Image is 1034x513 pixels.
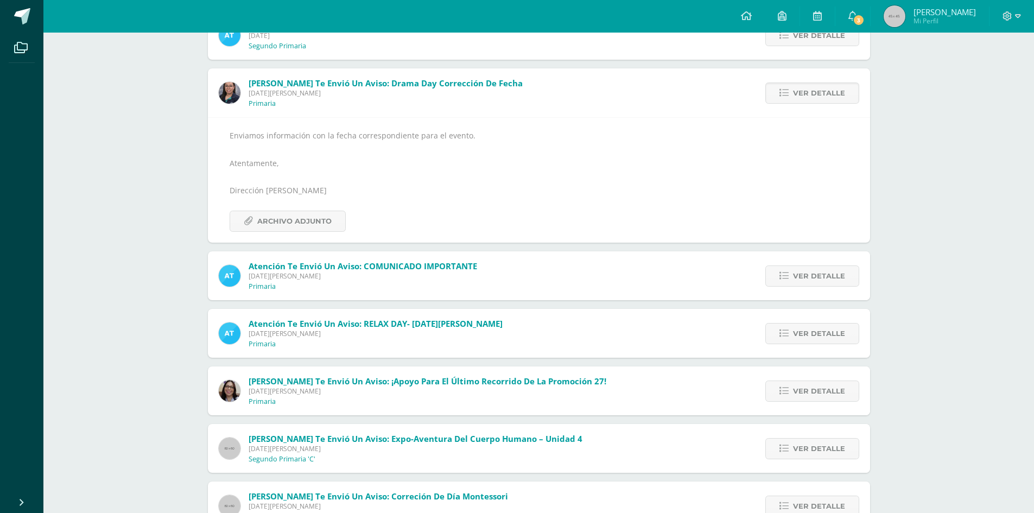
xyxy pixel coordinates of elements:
[853,14,865,26] span: 3
[249,387,606,396] span: [DATE][PERSON_NAME]
[219,82,240,104] img: 6fb385528ffb729c9b944b13f11ee051.png
[249,397,276,406] p: Primaria
[793,381,845,401] span: Ver detalle
[793,26,845,46] span: Ver detalle
[884,5,905,27] img: 45x45
[257,211,332,231] span: Archivo Adjunto
[249,31,449,40] span: [DATE]
[914,16,976,26] span: Mi Perfil
[249,271,477,281] span: [DATE][PERSON_NAME]
[219,380,240,402] img: c9e471a3c4ae9baa2ac2f1025b3fcab6.png
[793,266,845,286] span: Ver detalle
[914,7,976,17] span: [PERSON_NAME]
[793,439,845,459] span: Ver detalle
[249,376,606,387] span: [PERSON_NAME] te envió un aviso: ¡Apoyo para el Último Recorrido de la Promoción 27!
[219,265,240,287] img: 9fc725f787f6a993fc92a288b7a8b70c.png
[230,129,848,232] div: Enviamos información con la fecha correspondiente para el evento. Atentamente, Dirección [PERSON_...
[249,433,582,444] span: [PERSON_NAME] te envió un aviso: Expo-Aventura del Cuerpo Humano – Unidad 4
[249,491,508,502] span: [PERSON_NAME] te envió un aviso: Correción de Día Montessori
[249,282,276,291] p: Primaria
[249,318,503,329] span: Atención te envió un aviso: RELAX DAY- [DATE][PERSON_NAME]
[793,324,845,344] span: Ver detalle
[249,340,276,349] p: Primaria
[219,322,240,344] img: 9fc725f787f6a993fc92a288b7a8b70c.png
[219,24,240,46] img: 9fc725f787f6a993fc92a288b7a8b70c.png
[793,83,845,103] span: Ver detalle
[249,502,508,511] span: [DATE][PERSON_NAME]
[249,99,276,108] p: Primaria
[249,329,503,338] span: [DATE][PERSON_NAME]
[219,438,240,459] img: 60x60
[249,42,306,50] p: Segundo Primaria
[230,211,346,232] a: Archivo Adjunto
[249,455,315,464] p: Segundo Primaria 'C'
[249,88,523,98] span: [DATE][PERSON_NAME]
[249,261,477,271] span: Atención te envió un aviso: COMUNICADO IMPORTANTE
[249,78,523,88] span: [PERSON_NAME] te envió un aviso: Drama Day corrección de fecha
[249,444,582,453] span: [DATE][PERSON_NAME]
